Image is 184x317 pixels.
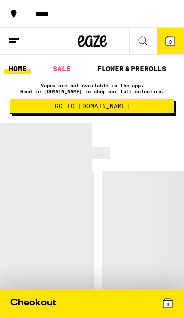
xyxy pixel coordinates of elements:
[10,297,56,309] div: Checkout
[169,39,172,45] span: 3
[4,63,31,74] a: HOME
[157,28,184,54] button: 3
[10,82,174,94] p: Vapes are not available in the app. Head to [DOMAIN_NAME] to shop our full selection.
[10,99,174,114] button: Go to [DOMAIN_NAME]
[92,63,171,74] a: FLOWER & PREROLLS
[166,301,169,307] span: 3
[55,103,130,109] span: Go to [DOMAIN_NAME]
[48,63,76,74] a: SALE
